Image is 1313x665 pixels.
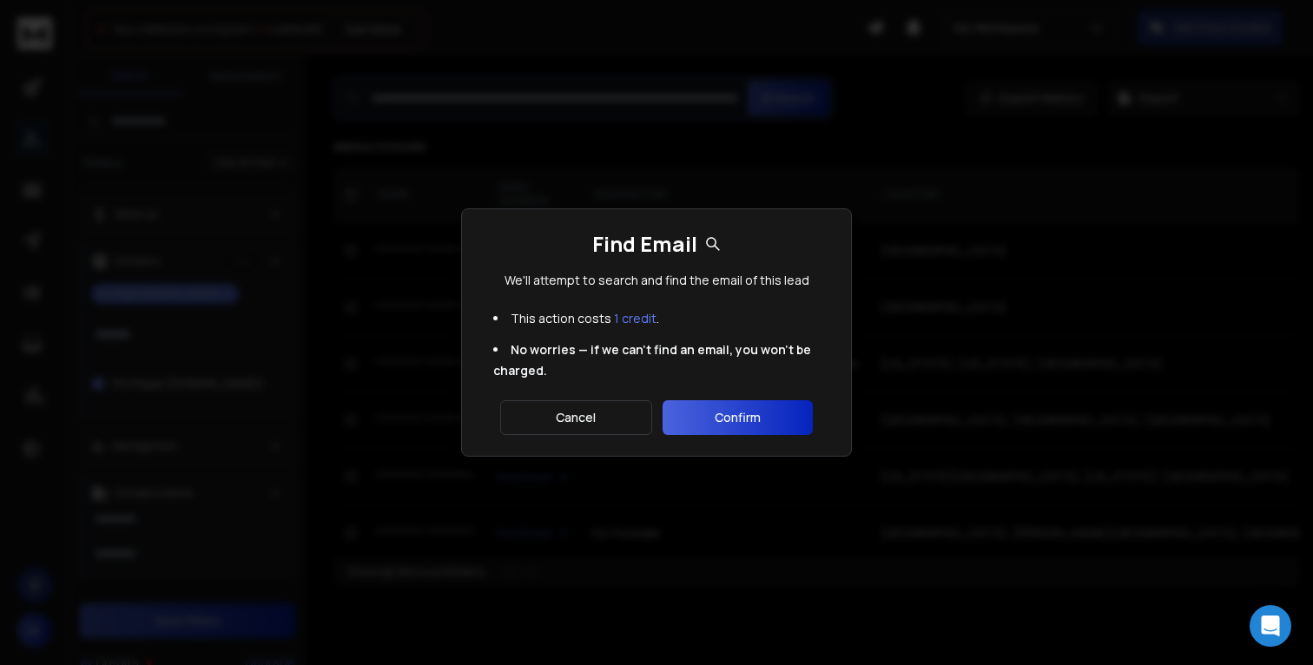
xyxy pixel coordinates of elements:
[614,310,656,326] span: 1 credit
[483,334,830,386] li: No worries — if we can't find an email, you won't be charged.
[500,400,652,435] button: Cancel
[592,230,722,258] h1: Find Email
[663,400,813,435] button: Confirm
[505,272,809,289] p: We'll attempt to search and find the email of this lead
[483,303,830,334] li: This action costs .
[1250,605,1291,647] div: Open Intercom Messenger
